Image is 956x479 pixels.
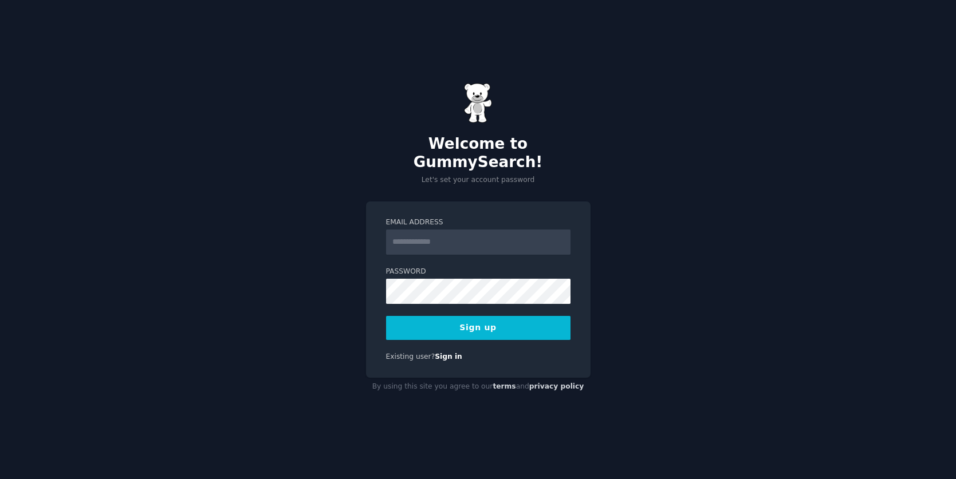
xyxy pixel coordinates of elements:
p: Let's set your account password [366,175,591,185]
label: Email Address [386,217,571,228]
button: Sign up [386,316,571,340]
img: Gummy Bear [464,83,493,123]
a: terms [493,382,516,390]
div: By using this site you agree to our and [366,378,591,396]
label: Password [386,267,571,277]
a: Sign in [435,353,462,361]
span: Existing user? [386,353,435,361]
h2: Welcome to GummySearch! [366,135,591,171]
a: privacy policy [529,382,584,390]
